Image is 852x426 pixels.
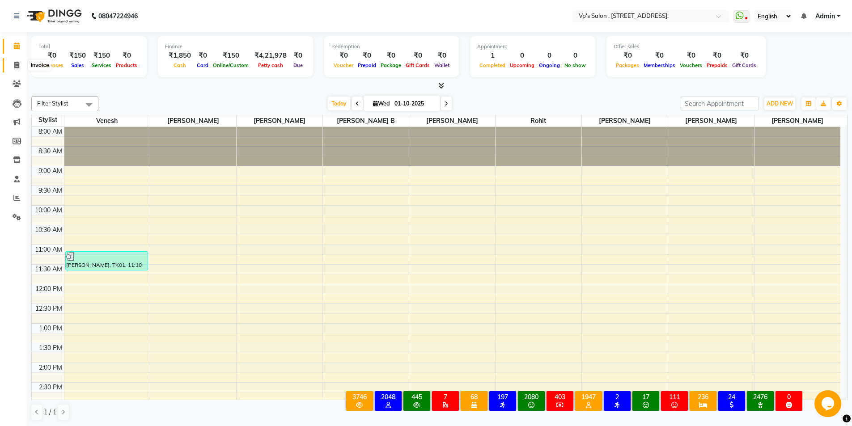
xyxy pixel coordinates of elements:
[755,115,841,127] span: [PERSON_NAME]
[195,62,211,68] span: Card
[69,62,86,68] span: Sales
[348,393,371,401] div: 3746
[165,43,306,51] div: Finance
[37,147,64,156] div: 8:30 AM
[331,43,452,51] div: Redemption
[291,62,305,68] span: Due
[356,51,378,61] div: ₹0
[405,393,428,401] div: 445
[38,43,140,51] div: Total
[496,115,581,127] span: rohit
[582,115,668,127] span: [PERSON_NAME]
[767,100,793,107] span: ADD NEW
[34,284,64,294] div: 12:00 PM
[432,51,452,61] div: ₹0
[403,51,432,61] div: ₹0
[614,43,759,51] div: Other sales
[33,206,64,215] div: 10:00 AM
[356,62,378,68] span: Prepaid
[704,62,730,68] span: Prepaids
[477,62,508,68] span: Completed
[777,393,801,401] div: 0
[37,343,64,353] div: 1:30 PM
[434,393,457,401] div: 7
[606,393,629,401] div: 2
[37,363,64,372] div: 2:00 PM
[508,51,537,61] div: 0
[331,51,356,61] div: ₹0
[508,62,537,68] span: Upcoming
[44,408,56,417] span: 1 / 1
[211,51,251,61] div: ₹150
[749,393,772,401] div: 2476
[462,393,486,401] div: 68
[641,62,678,68] span: Memberships
[114,62,140,68] span: Products
[562,51,588,61] div: 0
[562,62,588,68] span: No show
[477,51,508,61] div: 1
[537,51,562,61] div: 0
[378,62,403,68] span: Package
[114,51,140,61] div: ₹0
[641,51,678,61] div: ₹0
[66,51,89,61] div: ₹150
[165,51,195,61] div: ₹1,850
[34,304,64,313] div: 12:30 PM
[614,62,641,68] span: Packages
[37,383,64,392] div: 2:30 PM
[37,166,64,176] div: 9:00 AM
[237,115,322,127] span: [PERSON_NAME]
[64,115,150,127] span: Venesh
[150,115,236,127] span: [PERSON_NAME]
[548,393,572,401] div: 403
[491,393,514,401] div: 197
[704,51,730,61] div: ₹0
[28,60,51,71] div: Invoice
[377,393,400,401] div: 2048
[477,43,588,51] div: Appointment
[371,100,392,107] span: Wed
[171,62,188,68] span: Cash
[331,62,356,68] span: Voucher
[98,4,138,29] b: 08047224946
[577,393,600,401] div: 1947
[37,324,64,333] div: 1:00 PM
[520,393,543,401] div: 2080
[678,62,704,68] span: Vouchers
[33,265,64,274] div: 11:30 AM
[815,12,835,21] span: Admin
[195,51,211,61] div: ₹0
[403,62,432,68] span: Gift Cards
[89,62,114,68] span: Services
[66,252,148,270] div: [PERSON_NAME], TK01, 11:10 AM-11:40 AM, [PERSON_NAME] - Clean Shave (₹150)
[814,390,843,417] iframe: chat widget
[37,127,64,136] div: 8:00 AM
[251,51,290,61] div: ₹4,21,978
[256,62,285,68] span: Petty cash
[537,62,562,68] span: Ongoing
[764,97,795,110] button: ADD NEW
[720,393,743,401] div: 24
[409,115,495,127] span: [PERSON_NAME]
[290,51,306,61] div: ₹0
[23,4,84,29] img: logo
[32,115,64,125] div: Stylist
[38,51,66,61] div: ₹0
[37,100,68,107] span: Filter Stylist
[668,115,754,127] span: [PERSON_NAME]
[678,51,704,61] div: ₹0
[328,97,350,110] span: Today
[211,62,251,68] span: Online/Custom
[33,245,64,254] div: 11:00 AM
[33,225,64,235] div: 10:30 AM
[730,62,759,68] span: Gift Cards
[323,115,409,127] span: [PERSON_NAME] b
[378,51,403,61] div: ₹0
[634,393,657,401] div: 17
[37,186,64,195] div: 9:30 AM
[691,393,715,401] div: 236
[89,51,114,61] div: ₹150
[663,393,686,401] div: 111
[392,97,437,110] input: 2025-10-01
